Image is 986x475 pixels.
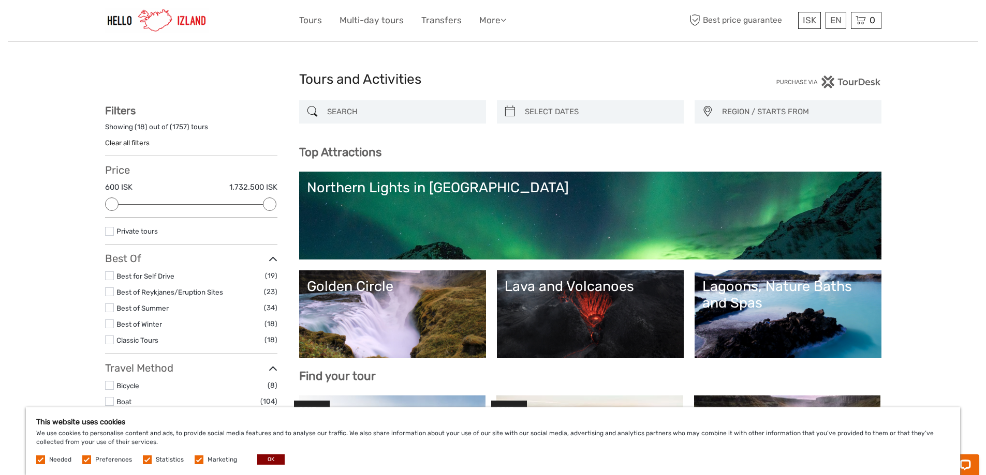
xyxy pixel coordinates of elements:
div: BEST SELLER [294,401,330,426]
h3: Price [105,164,277,176]
input: SELECT DATES [521,103,679,121]
a: Best of Winter [116,320,162,328]
label: Preferences [95,455,132,464]
label: 18 [137,122,145,132]
label: Statistics [156,455,184,464]
span: (18) [264,334,277,346]
label: 1.732.500 ISK [229,182,277,193]
img: PurchaseViaTourDesk.png [776,75,881,88]
a: Lava and Volcanoes [505,278,676,350]
a: Transfers [421,13,462,28]
p: Chat now [14,18,117,26]
a: Best of Reykjanes/Eruption Sites [116,288,223,296]
span: (104) [260,395,277,407]
label: Marketing [208,455,237,464]
div: EN [826,12,846,29]
span: (23) [264,286,277,298]
h1: Tours and Activities [299,71,687,88]
span: (18) [264,318,277,330]
span: (8) [268,379,277,391]
a: Lagoons, Nature Baths and Spas [702,278,874,350]
a: Private tours [116,227,158,235]
a: Tours [299,13,322,28]
div: BEST SELLER [491,401,527,426]
h3: Best Of [105,252,277,265]
span: (19) [265,270,277,282]
label: 600 ISK [105,182,133,193]
a: Best of Summer [116,304,169,312]
h3: Travel Method [105,362,277,374]
a: Clear all filters [105,139,150,147]
b: Top Attractions [299,145,381,159]
div: We use cookies to personalise content and ads, to provide social media features and to analyse ou... [26,407,960,475]
a: Boat [116,397,131,406]
div: Showing ( ) out of ( ) tours [105,122,277,138]
a: Classic Tours [116,336,158,344]
a: Bicycle [116,381,139,390]
div: Lagoons, Nature Baths and Spas [702,278,874,312]
div: Lava and Volcanoes [505,278,676,295]
button: OK [257,454,285,465]
button: REGION / STARTS FROM [717,103,876,120]
span: (34) [264,302,277,314]
span: Best price guarantee [687,12,796,29]
h5: This website uses cookies [36,418,950,426]
strong: Filters [105,104,136,117]
div: Northern Lights in [GEOGRAPHIC_DATA] [307,179,874,196]
button: Open LiveChat chat widget [119,16,131,28]
span: ISK [803,15,816,25]
label: 1757 [172,122,187,132]
a: Multi-day tours [340,13,404,28]
img: 1270-cead85dc-23af-4572-be81-b346f9cd5751_logo_small.jpg [105,8,209,33]
label: Needed [49,455,71,464]
b: Find your tour [299,369,376,383]
a: Best for Self Drive [116,272,174,280]
a: Golden Circle [307,278,478,350]
a: More [479,13,506,28]
div: Golden Circle [307,278,478,295]
input: SEARCH [323,103,481,121]
span: 0 [868,15,877,25]
a: Northern Lights in [GEOGRAPHIC_DATA] [307,179,874,252]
